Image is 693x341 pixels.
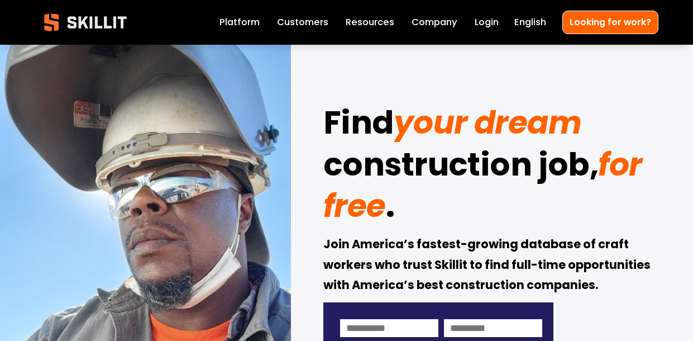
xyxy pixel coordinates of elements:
a: folder dropdown [346,15,394,30]
a: Company [412,15,457,30]
strong: Find [323,98,394,153]
strong: construction job, [323,140,598,195]
a: Looking for work? [562,11,658,34]
span: English [514,16,546,30]
div: language picker [514,15,546,30]
a: Platform [219,15,260,30]
em: for free [323,142,649,229]
em: your dream [394,100,581,145]
strong: . [386,182,394,236]
strong: Join America’s fastest-growing database of craft workers who trust Skillit to find full-time oppo... [323,235,653,296]
img: Skillit [35,6,136,39]
a: Customers [277,15,328,30]
span: Resources [346,16,394,30]
a: Login [475,15,499,30]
